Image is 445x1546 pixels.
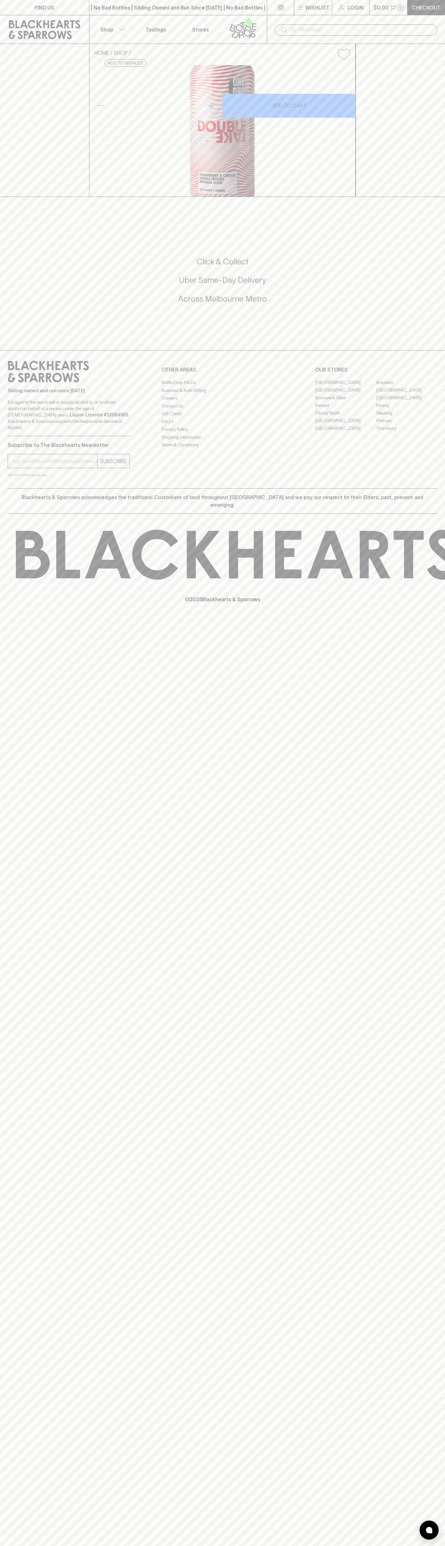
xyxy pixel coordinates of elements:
p: FIND US [35,4,54,11]
a: Elwood [315,401,376,409]
p: Login [348,4,364,11]
p: Tastings [146,26,166,33]
h5: Click & Collect [8,256,437,267]
p: OTHER AREAS [162,366,284,373]
input: e.g. jane@blackheartsandsparrows.com.au [13,456,97,466]
p: We will never spam you [8,472,130,478]
p: $0.00 [373,4,389,11]
p: Wishlist [305,4,330,11]
a: Fitzroy North [315,409,376,417]
p: Subscribe to The Blackhearts Newsletter [8,441,130,449]
button: SUBSCRIBE [98,454,129,468]
h5: Uber Same-Day Delivery [8,275,437,285]
a: Braddon [376,379,437,386]
a: [GEOGRAPHIC_DATA] [376,386,437,394]
a: [GEOGRAPHIC_DATA] [315,386,376,394]
a: HOME [94,50,109,56]
p: SUBSCRIBE [100,457,127,465]
a: Geelong [376,409,437,417]
button: Shop [89,15,134,44]
strong: Liquor License #32064953 [70,412,128,417]
a: Brunswick West [315,394,376,401]
a: [GEOGRAPHIC_DATA] [376,394,437,401]
img: bubble-icon [426,1527,432,1533]
a: Terms & Conditions [162,441,284,449]
p: Sibling owned and run since [DATE] [8,387,130,394]
button: Add to wishlist [105,59,146,67]
p: Checkout [412,4,441,11]
p: 0 [399,6,402,9]
a: Thornbury [376,424,437,432]
a: Stores [178,15,223,44]
a: Gift Cards [162,410,284,418]
p: Shop [101,26,113,33]
input: Try "Pinot noir" [290,25,432,35]
p: It is against the law to sell or supply alcohol to, or to obtain alcohol on behalf of a person un... [8,399,130,431]
a: SHOP [114,50,128,56]
div: Call to action block [8,231,437,338]
a: Contact Us [162,402,284,410]
a: [GEOGRAPHIC_DATA] [315,424,376,432]
a: Fitzroy [376,401,437,409]
img: 40571.png [89,65,355,197]
button: ADD TO CART [223,94,356,118]
a: [GEOGRAPHIC_DATA] [315,417,376,424]
a: Careers [162,394,284,402]
p: Blackhearts & Sparrows acknowledges the traditional Custodians of land throughout [GEOGRAPHIC_DAT... [12,493,433,509]
p: OUR STORES [315,366,437,373]
a: Tastings [134,15,178,44]
a: [GEOGRAPHIC_DATA] [315,379,376,386]
p: ADD TO CART [272,102,306,109]
a: Prahran [376,417,437,424]
button: Add to wishlist [335,46,353,63]
p: Stores [192,26,209,33]
h5: Across Melbourne Metro [8,294,437,304]
a: Business & Bulk Gifting [162,386,284,394]
a: Shipping Information [162,433,284,441]
a: Privacy Policy [162,426,284,433]
a: Bottle Drop FAQ's [162,379,284,386]
a: FAQ's [162,418,284,425]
